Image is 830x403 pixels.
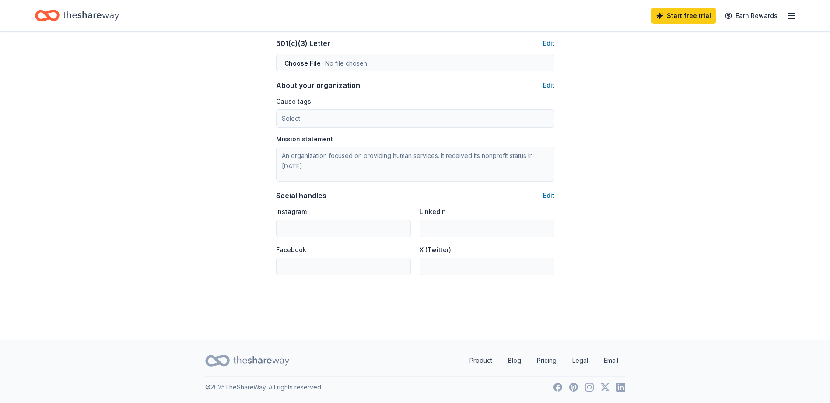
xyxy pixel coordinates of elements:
div: About your organization [276,80,360,91]
label: Facebook [276,245,306,254]
div: Social handles [276,190,326,201]
a: Earn Rewards [720,8,783,24]
button: Select [276,109,554,128]
a: Blog [501,352,528,369]
a: Product [462,352,499,369]
button: Edit [543,190,554,201]
a: Legal [565,352,595,369]
a: Email [597,352,625,369]
label: Instagram [276,207,307,216]
div: 501(c)(3) Letter [276,38,330,49]
button: Edit [543,38,554,49]
label: X (Twitter) [420,245,451,254]
textarea: An organization focused on providing human services. It received its nonprofit status in [DATE]. [276,147,554,182]
span: Select [282,113,300,124]
button: Edit [543,80,554,91]
a: Pricing [530,352,564,369]
nav: quick links [462,352,625,369]
p: © 2025 TheShareWay. All rights reserved. [205,382,322,392]
label: Mission statement [276,135,333,144]
a: Home [35,5,119,26]
a: Start free trial [651,8,716,24]
label: LinkedIn [420,207,446,216]
label: Cause tags [276,97,311,106]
